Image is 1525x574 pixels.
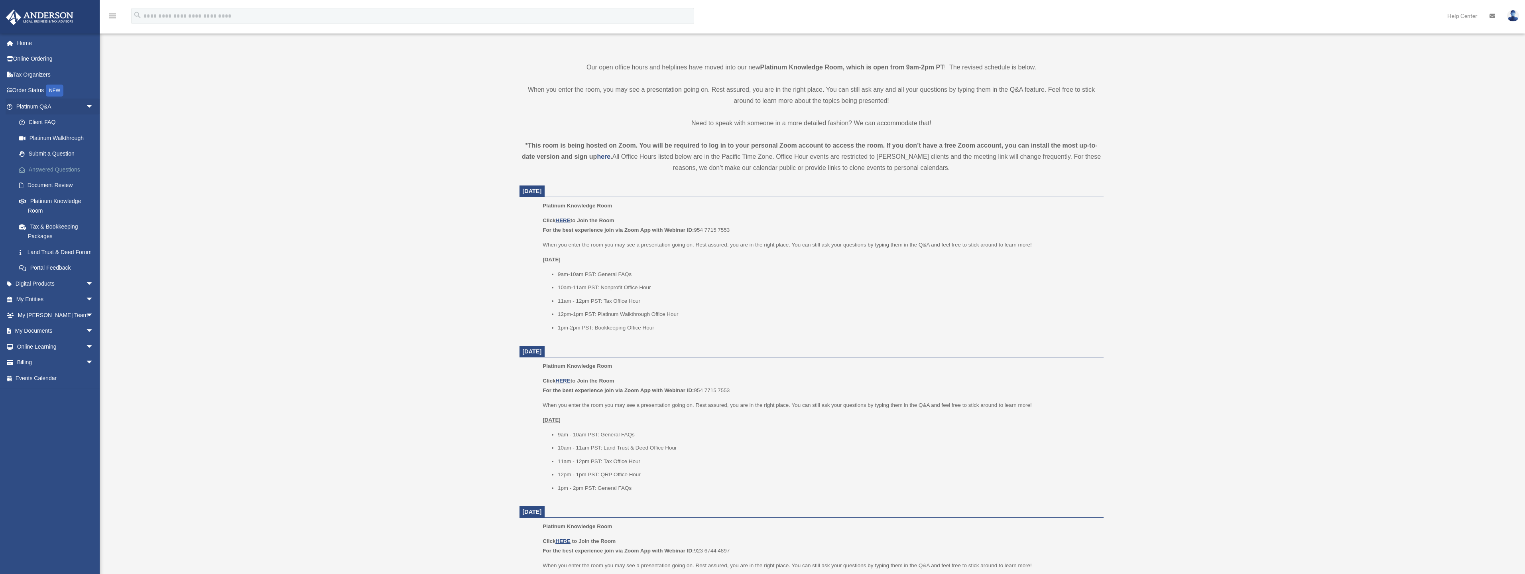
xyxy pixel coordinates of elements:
[543,256,561,262] u: [DATE]
[558,470,1098,479] li: 12pm - 1pm PST: QRP Office Hour
[543,523,612,529] span: Platinum Knowledge Room
[11,219,106,244] a: Tax & Bookkeeping Packages
[558,483,1098,493] li: 1pm - 2pm PST: General FAQs
[543,240,1098,250] p: When you enter the room you may see a presentation going on. Rest assured, you are in the right p...
[519,118,1104,129] p: Need to speak with someone in a more detailed fashion? We can accommodate that!
[555,378,570,384] a: HERE
[6,292,106,308] a: My Entitiesarrow_drop_down
[558,323,1098,333] li: 1pm-2pm PST: Bookkeeping Office Hour
[543,400,1098,410] p: When you enter the room you may see a presentation going on. Rest assured, you are in the right p...
[11,178,106,193] a: Document Review
[610,153,612,160] strong: .
[11,130,106,146] a: Platinum Walkthrough
[558,310,1098,319] li: 12pm-1pm PST: Platinum Walkthrough Office Hour
[572,538,616,544] b: to Join the Room
[543,417,561,423] u: [DATE]
[6,99,106,114] a: Platinum Q&Aarrow_drop_down
[558,430,1098,440] li: 9am - 10am PST: General FAQs
[1507,10,1519,22] img: User Pic
[4,10,76,25] img: Anderson Advisors Platinum Portal
[11,193,102,219] a: Platinum Knowledge Room
[6,355,106,371] a: Billingarrow_drop_down
[11,260,106,276] a: Portal Feedback
[133,11,142,20] i: search
[543,538,572,544] b: Click
[597,153,610,160] a: here
[11,114,106,130] a: Client FAQ
[6,276,106,292] a: Digital Productsarrow_drop_down
[558,283,1098,292] li: 10am-11am PST: Nonprofit Office Hour
[86,323,102,339] span: arrow_drop_down
[543,227,694,233] b: For the best experience join via Zoom App with Webinar ID:
[11,244,106,260] a: Land Trust & Deed Forum
[519,62,1104,73] p: Our open office hours and helplines have moved into our new ! The revised schedule is below.
[6,35,106,51] a: Home
[6,370,106,386] a: Events Calendar
[558,296,1098,306] li: 11am - 12pm PST: Tax Office Hour
[86,276,102,292] span: arrow_drop_down
[543,561,1098,570] p: When you enter the room you may see a presentation going on. Rest assured, you are in the right p...
[543,363,612,369] span: Platinum Knowledge Room
[760,64,944,71] strong: Platinum Knowledge Room, which is open from 9am-2pm PT
[6,307,106,323] a: My [PERSON_NAME] Teamarrow_drop_down
[543,217,614,223] b: Click to Join the Room
[523,188,542,194] span: [DATE]
[519,140,1104,174] div: All Office Hours listed below are in the Pacific Time Zone. Office Hour events are restricted to ...
[558,443,1098,453] li: 10am - 11am PST: Land Trust & Deed Office Hour
[543,548,694,554] b: For the best experience join via Zoom App with Webinar ID:
[555,217,570,223] a: HERE
[11,146,106,162] a: Submit a Question
[523,509,542,515] span: [DATE]
[108,11,117,21] i: menu
[46,85,63,97] div: NEW
[543,378,614,384] b: Click to Join the Room
[11,162,106,178] a: Answered Questions
[86,307,102,323] span: arrow_drop_down
[543,203,612,209] span: Platinum Knowledge Room
[86,292,102,308] span: arrow_drop_down
[543,537,1098,555] p: 923 6744 4897
[519,84,1104,107] p: When you enter the room, you may see a presentation going on. Rest assured, you are in the right ...
[555,538,570,544] a: HERE
[108,14,117,21] a: menu
[6,323,106,339] a: My Documentsarrow_drop_down
[86,99,102,115] span: arrow_drop_down
[86,339,102,355] span: arrow_drop_down
[543,216,1098,235] p: 954 7715 7553
[543,387,694,393] b: For the best experience join via Zoom App with Webinar ID:
[522,142,1098,160] strong: *This room is being hosted on Zoom. You will be required to log in to your personal Zoom account ...
[543,376,1098,395] p: 954 7715 7553
[6,51,106,67] a: Online Ordering
[6,83,106,99] a: Order StatusNEW
[558,270,1098,279] li: 9am-10am PST: General FAQs
[523,348,542,355] span: [DATE]
[558,457,1098,466] li: 11am - 12pm PST: Tax Office Hour
[6,67,106,83] a: Tax Organizers
[6,339,106,355] a: Online Learningarrow_drop_down
[86,355,102,371] span: arrow_drop_down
